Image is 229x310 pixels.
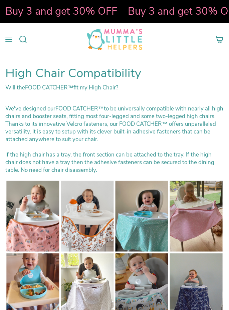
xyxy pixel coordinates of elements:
h2: High Chair Compatibility [5,66,224,80]
strong: Will the fit my High Chair? [5,84,118,91]
span: If the high chair has a tray, the front section can be attached to the tray. If the high chair do... [5,150,214,174]
span: FOOD CATCHER™ [55,104,104,112]
strong: Buy 3 and get 30% OFF [5,4,117,18]
button: Show menu [4,29,14,50]
span: FOOD CATCHER™ [25,84,73,91]
img: Mumma’s Little Helpers [87,29,142,50]
div: We've designed our to be universally compatible with nearly all high chairs and booster seats, fi... [5,104,224,143]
